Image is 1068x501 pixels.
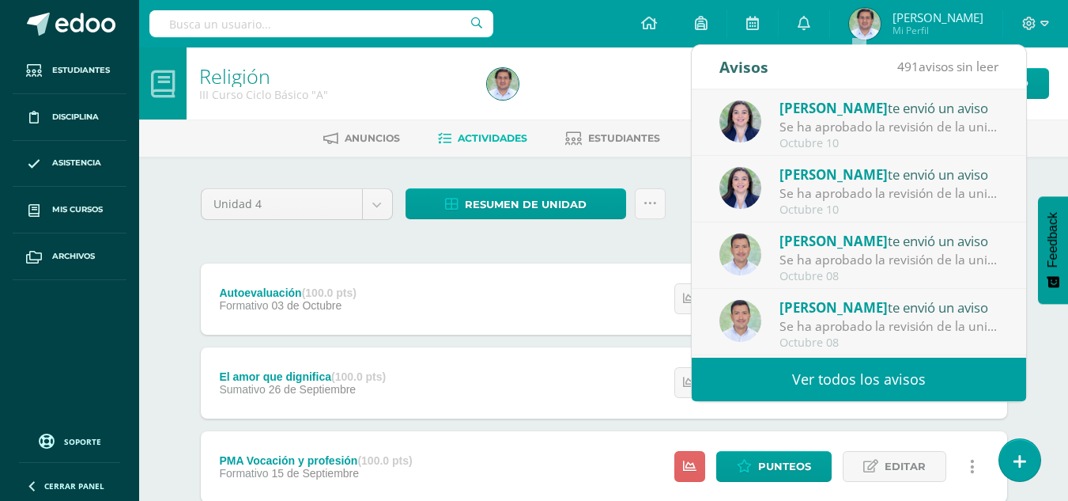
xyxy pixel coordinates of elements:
[719,167,761,209] img: 76e2be9d127429938706b749ff351b17.png
[13,94,126,141] a: Disciplina
[458,132,527,144] span: Actividades
[149,10,493,37] input: Busca un usuario...
[779,232,888,250] span: [PERSON_NAME]
[1046,212,1060,268] span: Feedback
[19,430,120,451] a: Soporte
[885,452,926,481] span: Editar
[565,126,660,151] a: Estudiantes
[692,358,1026,401] a: Ver todos los avisos
[893,9,983,25] span: [PERSON_NAME]
[897,58,919,75] span: 491
[779,230,999,251] div: te envió un aviso
[52,157,101,169] span: Asistencia
[52,111,99,123] span: Disciplina
[52,203,103,216] span: Mis cursos
[719,101,761,142] img: 76e2be9d127429938706b749ff351b17.png
[323,126,400,151] a: Anuncios
[1038,196,1068,304] button: Feedback - Mostrar encuesta
[779,298,888,317] span: [PERSON_NAME]
[13,141,126,188] a: Asistencia
[897,58,998,75] span: avisos sin leer
[487,68,519,100] img: 083b1af04f9fe0918e6b283010923b5f.png
[202,189,392,219] a: Unidad 4
[779,137,999,150] div: Octubre 10
[968,69,1028,98] span: Actividad
[357,454,412,467] strong: (100.0 pts)
[779,164,999,184] div: te envió un aviso
[779,184,999,203] div: Se ha aprobado la revisión de la unidad Unidad 4 para el curso Doctrina Social de la Iglesia Quin...
[331,370,386,383] strong: (100.0 pts)
[465,190,587,219] span: Resumen de unidad
[719,45,768,89] div: Avisos
[588,132,660,144] span: Estudiantes
[779,336,999,350] div: Octubre 08
[779,251,999,269] div: Se ha aprobado la revisión de la unidad Unidad 4 para el curso Doctrina Social de la Iglesia Quin...
[406,188,626,219] a: Resumen de unidad
[758,452,811,481] span: Punteos
[213,189,350,219] span: Unidad 4
[779,99,888,117] span: [PERSON_NAME]
[219,383,265,396] span: Sumativo
[779,97,999,118] div: te envió un aviso
[13,187,126,233] a: Mis cursos
[13,233,126,280] a: Archivos
[52,64,110,77] span: Estudiantes
[716,451,832,482] a: Punteos
[719,300,761,342] img: 585d333ccf69bb1c6e5868c8cef08dba.png
[219,299,268,312] span: Formativo
[779,165,888,184] span: [PERSON_NAME]
[272,299,342,312] span: 03 de Octubre
[779,270,999,283] div: Octubre 08
[199,65,468,87] h1: Religión
[779,203,999,217] div: Octubre 10
[779,297,999,317] div: te envió un aviso
[219,454,412,467] div: PMA Vocación y profesión
[219,287,357,299] div: Autoevaluación
[849,8,881,40] img: 083b1af04f9fe0918e6b283010923b5f.png
[779,317,999,336] div: Se ha aprobado la revisión de la unidad Unidad 4 para el curso Doctrina Social de la Iglesia Quin...
[893,24,983,37] span: Mi Perfil
[302,287,357,299] strong: (100.0 pts)
[269,383,357,396] span: 26 de Septiembre
[64,436,101,447] span: Soporte
[44,480,104,492] span: Cerrar panel
[779,118,999,136] div: Se ha aprobado la revisión de la unidad Unidad 4 para el curso Doctrina Social de la Iglesia Quin...
[13,47,126,94] a: Estudiantes
[219,370,386,383] div: El amor que dignifica
[438,126,527,151] a: Actividades
[219,467,268,480] span: Formativo
[719,233,761,275] img: 585d333ccf69bb1c6e5868c8cef08dba.png
[199,63,270,89] a: Religión
[52,250,95,263] span: Archivos
[199,87,468,102] div: III Curso Ciclo Básico 'A'
[345,132,400,144] span: Anuncios
[272,467,360,480] span: 15 de Septiembre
